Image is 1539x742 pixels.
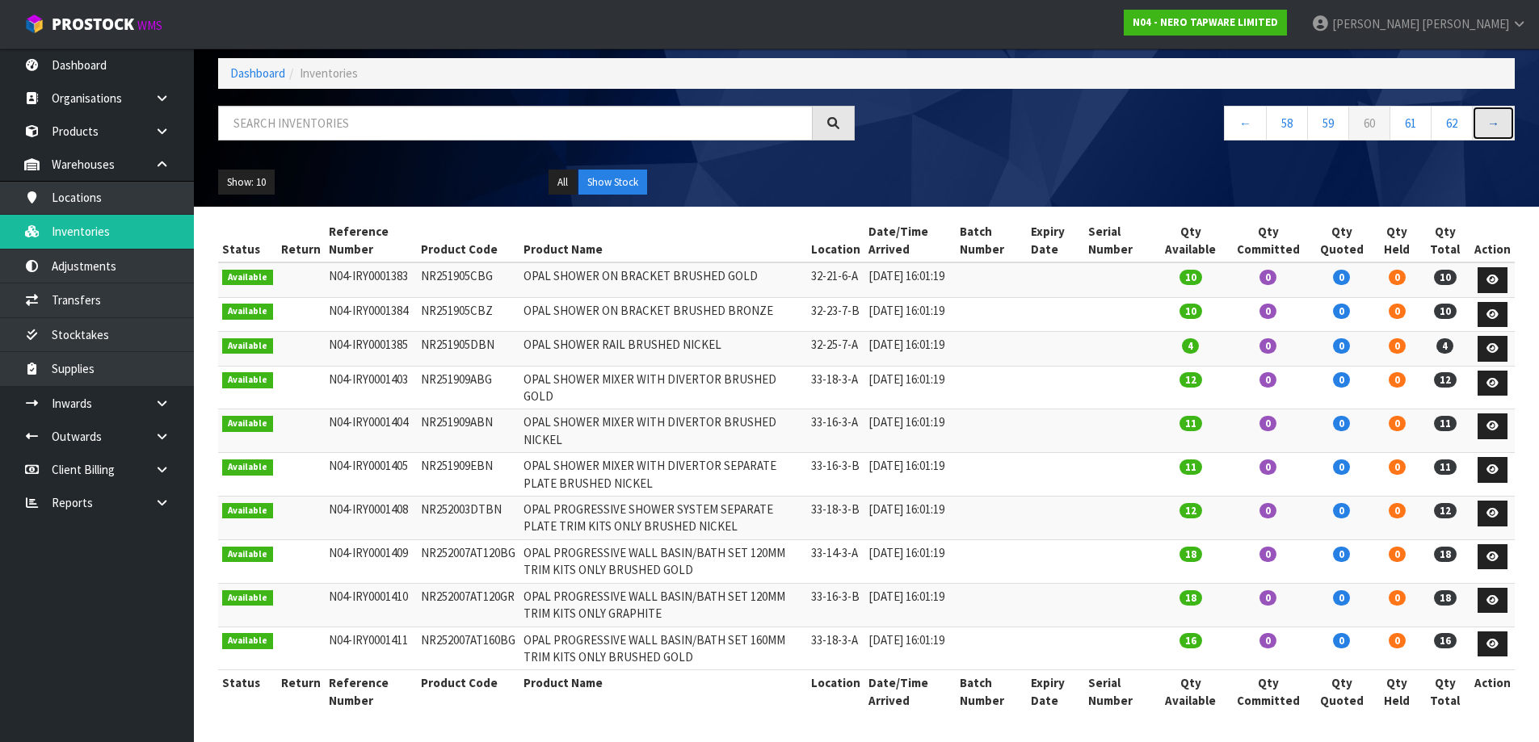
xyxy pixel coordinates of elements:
span: 10 [1434,304,1457,319]
span: 0 [1389,633,1406,648]
a: 62 [1431,106,1473,140]
span: 0 [1259,416,1276,431]
span: Available [222,372,273,388]
th: Qty Quoted [1310,670,1373,713]
span: 11 [1179,416,1202,431]
td: [DATE] 16:01:19 [864,297,955,332]
th: Expiry Date [1027,670,1084,713]
span: 18 [1179,590,1202,606]
td: OPAL SHOWER MIXER WITH DIVERTOR SEPARATE PLATE BRUSHED NICKEL [519,453,807,497]
th: Product Code [417,670,519,713]
span: Inventories [300,65,358,81]
span: 0 [1333,590,1350,606]
td: N04-IRY0001403 [325,366,418,409]
span: 0 [1333,304,1350,319]
td: N04-IRY0001405 [325,453,418,497]
span: 11 [1434,416,1457,431]
span: 0 [1333,372,1350,388]
span: [PERSON_NAME] [1332,16,1419,31]
th: Return [277,219,325,262]
span: 10 [1179,304,1202,319]
th: Product Code [417,219,519,262]
td: 32-25-7-A [807,332,864,367]
span: 12 [1434,372,1457,388]
span: 16 [1434,633,1457,648]
td: NR252007AT120BG [417,539,519,583]
span: 0 [1389,459,1406,475]
th: Qty Committed [1226,219,1310,262]
td: NR252007AT160BG [417,627,519,670]
th: Location [807,219,864,262]
th: Qty Available [1155,219,1226,262]
span: 0 [1389,372,1406,388]
td: N04-IRY0001408 [325,497,418,540]
td: [DATE] 16:01:19 [864,332,955,367]
th: Serial Number [1084,670,1155,713]
button: Show: 10 [218,170,275,195]
td: 33-18-3-B [807,497,864,540]
th: Reference Number [325,670,418,713]
td: OPAL SHOWER ON BRACKET BRUSHED GOLD [519,262,807,297]
span: 0 [1259,459,1276,475]
span: Available [222,459,273,476]
span: Available [222,633,273,649]
button: Show Stock [578,170,647,195]
span: Available [222,590,273,606]
th: Date/Time Arrived [864,219,955,262]
th: Return [277,670,325,713]
img: cube-alt.png [24,14,44,34]
span: 4 [1182,338,1199,354]
th: Qty Held [1373,219,1419,262]
td: NR251905CBZ [417,297,519,332]
small: WMS [137,18,162,33]
td: NR252003DTBN [417,497,519,540]
td: N04-IRY0001411 [325,627,418,670]
span: 0 [1259,304,1276,319]
span: Available [222,416,273,432]
span: 11 [1434,459,1457,475]
th: Qty Total [1420,670,1470,713]
th: Action [1470,219,1515,262]
td: N04-IRY0001383 [325,262,418,297]
td: OPAL PROGRESSIVE WALL BASIN/BATH SET 120MM TRIM KITS ONLY GRAPHITE [519,583,807,627]
th: Qty Held [1373,670,1419,713]
th: Qty Committed [1226,670,1310,713]
th: Batch Number [956,670,1027,713]
span: 16 [1179,633,1202,648]
span: 4 [1436,338,1453,354]
th: Location [807,670,864,713]
input: Search inventories [218,106,813,140]
td: N04-IRY0001385 [325,332,418,367]
span: 0 [1389,547,1406,562]
td: NR251909ABG [417,366,519,409]
td: OPAL SHOWER MIXER WITH DIVERTOR BRUSHED GOLD [519,366,807,409]
span: 0 [1259,503,1276,518]
span: 18 [1434,590,1457,606]
th: Product Name [519,219,807,262]
td: 33-16-3-A [807,409,864,453]
span: Available [222,547,273,563]
td: OPAL SHOWER RAIL BRUSHED NICKEL [519,332,807,367]
span: 0 [1389,416,1406,431]
a: Dashboard [230,65,285,81]
td: OPAL PROGRESSIVE WALL BASIN/BATH SET 160MM TRIM KITS ONLY BRUSHED GOLD [519,627,807,670]
td: OPAL SHOWER ON BRACKET BRUSHED BRONZE [519,297,807,332]
span: Available [222,503,273,519]
span: 0 [1333,633,1350,648]
th: Serial Number [1084,219,1155,262]
th: Date/Time Arrived [864,670,955,713]
td: 33-16-3-B [807,453,864,497]
span: 0 [1389,304,1406,319]
a: 58 [1266,106,1308,140]
th: Batch Number [956,219,1027,262]
th: Reference Number [325,219,418,262]
td: NR251905DBN [417,332,519,367]
th: Qty Quoted [1310,219,1373,262]
span: 0 [1259,590,1276,606]
td: OPAL SHOWER MIXER WITH DIVERTOR BRUSHED NICKEL [519,409,807,453]
th: Qty Total [1420,219,1470,262]
span: 0 [1333,270,1350,285]
span: 0 [1259,372,1276,388]
td: OPAL PROGRESSIVE SHOWER SYSTEM SEPARATE PLATE TRIM KITS ONLY BRUSHED NICKEL [519,497,807,540]
td: N04-IRY0001409 [325,539,418,583]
